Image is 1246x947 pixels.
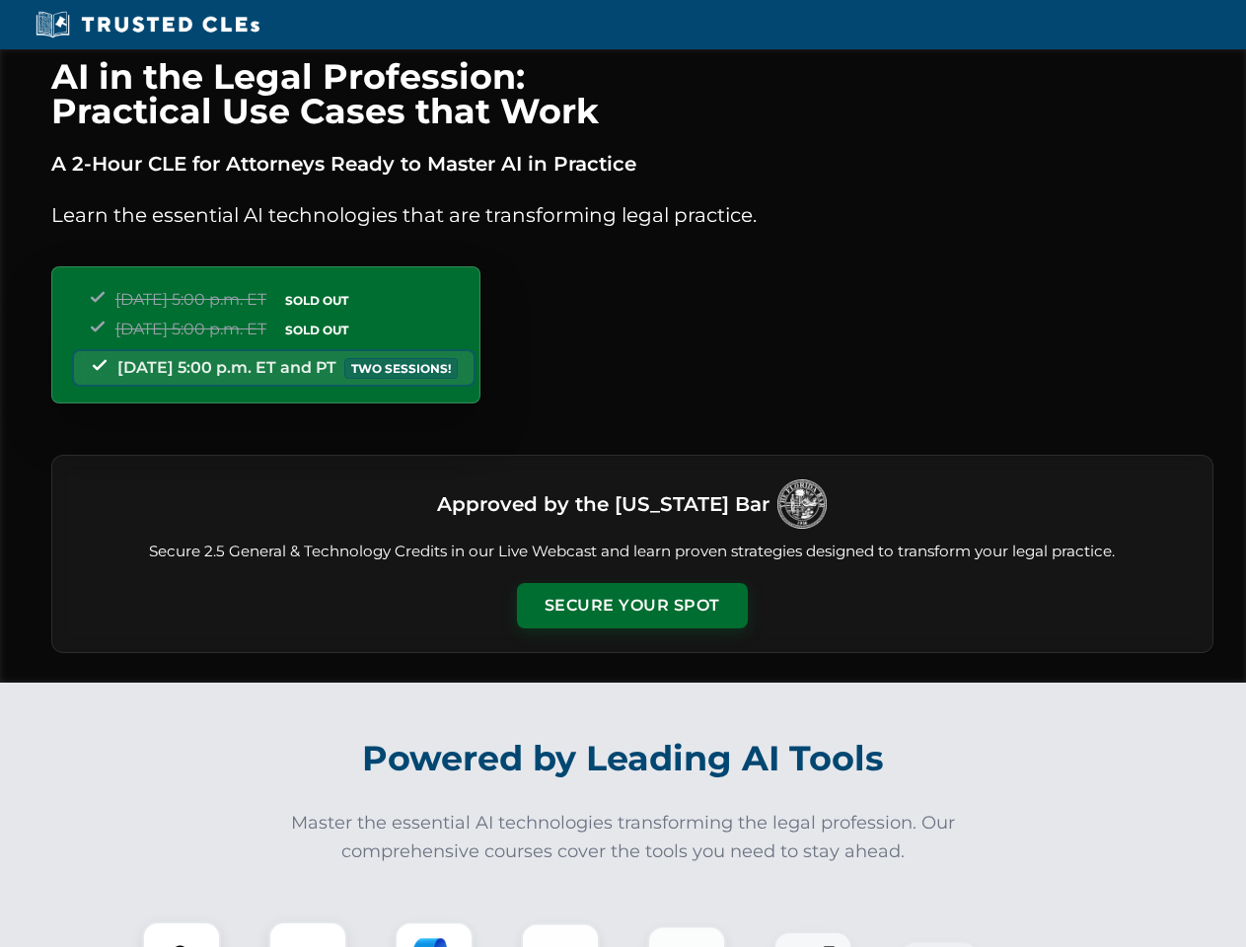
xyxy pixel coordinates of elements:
p: Master the essential AI technologies transforming the legal profession. Our comprehensive courses... [278,809,969,866]
h1: AI in the Legal Profession: Practical Use Cases that Work [51,59,1213,128]
img: Trusted CLEs [30,10,265,39]
span: [DATE] 5:00 p.m. ET [115,290,266,309]
span: [DATE] 5:00 p.m. ET [115,320,266,338]
h3: Approved by the [US_STATE] Bar [437,486,770,522]
span: SOLD OUT [278,320,355,340]
p: Learn the essential AI technologies that are transforming legal practice. [51,199,1213,231]
span: SOLD OUT [278,290,355,311]
p: A 2-Hour CLE for Attorneys Ready to Master AI in Practice [51,148,1213,180]
img: Logo [777,479,827,529]
button: Secure Your Spot [517,583,748,628]
h2: Powered by Leading AI Tools [77,724,1170,793]
p: Secure 2.5 General & Technology Credits in our Live Webcast and learn proven strategies designed ... [76,541,1189,563]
